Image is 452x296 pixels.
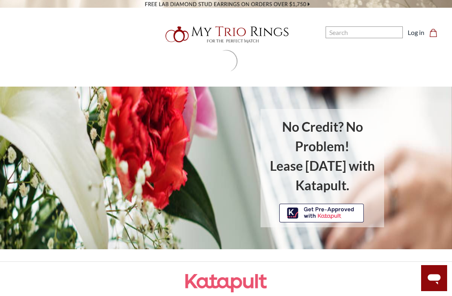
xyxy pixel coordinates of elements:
input: Search [326,26,403,38]
a: Log in [408,28,424,37]
a: My Trio Rings [131,22,321,48]
a: Cart with 0 items [429,28,442,37]
img: My Trio Rings [161,22,291,48]
svg: cart.cart_preview [429,29,437,37]
h1: No Credit? No Problem! Lease [DATE] with Katapult. [263,117,382,195]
